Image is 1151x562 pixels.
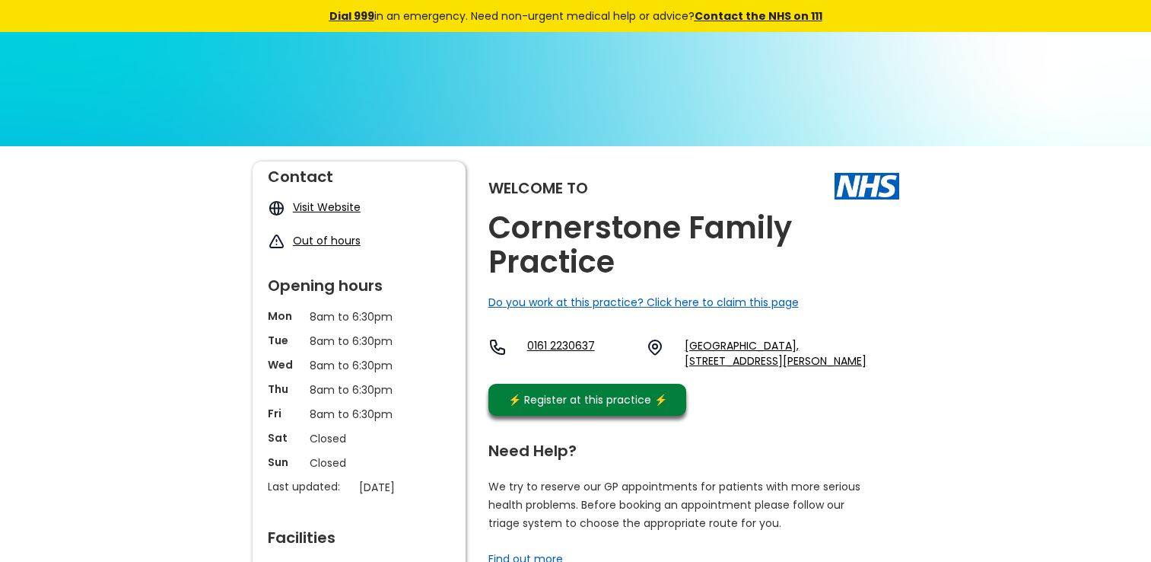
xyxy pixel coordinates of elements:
[329,8,374,24] a: Dial 999
[310,382,409,398] p: 8am to 6:30pm
[268,161,450,184] div: Contact
[685,338,898,369] a: [GEOGRAPHIC_DATA], [STREET_ADDRESS][PERSON_NAME]
[293,233,361,248] a: Out of hours
[268,430,302,445] p: Sat
[268,333,302,348] p: Tue
[501,391,676,408] div: ⚡️ Register at this practice ⚡️
[268,406,302,421] p: Fri
[695,8,822,24] a: Contact the NHS on 111
[268,357,302,372] p: Wed
[359,479,458,496] p: [DATE]
[488,477,861,532] p: We try to reserve our GP appointments for patients with more serious health problems. Before book...
[268,270,450,293] div: Opening hours
[310,357,409,374] p: 8am to 6:30pm
[226,8,926,24] div: in an emergency. Need non-urgent medical help or advice?
[310,430,409,447] p: Closed
[310,333,409,350] p: 8am to 6:30pm
[488,180,588,196] div: Welcome to
[268,479,351,494] p: Last updated:
[310,455,409,471] p: Closed
[835,173,899,199] img: The NHS logo
[293,200,361,215] a: Visit Website
[268,308,302,324] p: Mon
[488,295,799,310] a: Do you work at this practice? Click here to claim this page
[268,382,302,397] p: Thu
[310,406,409,423] p: 8am to 6:30pm
[488,338,507,356] img: telephone icon
[268,233,285,251] img: exclamation icon
[488,436,884,458] div: Need Help?
[268,455,302,470] p: Sun
[268,200,285,217] img: globe icon
[488,211,899,279] h2: Cornerstone Family Practice
[488,384,686,416] a: ⚡️ Register at this practice ⚡️
[527,338,634,369] a: 0161 2230637
[310,308,409,325] p: 8am to 6:30pm
[646,338,664,356] img: practice location icon
[268,522,450,545] div: Facilities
